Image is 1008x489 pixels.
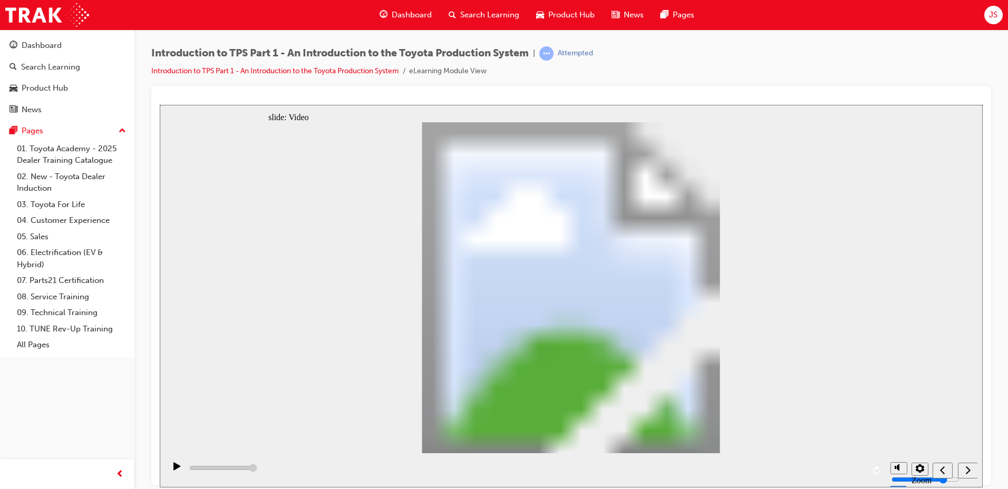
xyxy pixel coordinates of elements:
[5,3,89,27] img: Trak
[13,244,130,272] a: 06. Electrification (EV & Hybrid)
[116,468,124,481] span: prev-icon
[22,104,42,116] div: News
[652,4,703,26] a: pages-iconPages
[440,4,528,26] a: search-iconSearch Learning
[380,8,387,22] span: guage-icon
[13,212,130,229] a: 04. Customer Experience
[673,9,694,21] span: Pages
[4,121,130,141] button: Pages
[13,305,130,321] a: 09. Technical Training
[4,57,130,77] a: Search Learning
[119,124,126,138] span: up-icon
[22,82,68,94] div: Product Hub
[371,4,440,26] a: guage-iconDashboard
[13,289,130,305] a: 08. Service Training
[773,358,793,374] button: Previous (Ctrl+Alt+Comma)
[752,371,772,399] label: Zoom to fit
[603,4,652,26] a: news-iconNews
[732,370,800,379] input: volume
[533,47,535,60] span: |
[22,125,43,137] div: Pages
[13,272,130,289] a: 07. Parts21 Certification
[798,358,818,374] button: Next (Ctrl+Alt+Period)
[4,34,130,121] button: DashboardSearch LearningProduct HubNews
[392,9,432,21] span: Dashboard
[13,197,130,213] a: 03. Toyota For Life
[22,40,62,52] div: Dashboard
[984,6,1003,24] button: JS
[4,79,130,98] a: Product Hub
[710,358,725,374] button: Replay (Ctrl+Alt+R)
[773,348,818,383] nav: slide navigation
[21,61,80,73] div: Search Learning
[9,105,17,115] span: news-icon
[528,4,603,26] a: car-iconProduct Hub
[4,100,130,120] a: News
[151,66,399,75] a: Introduction to TPS Part 1 - An Introduction to the Toyota Production System
[612,8,619,22] span: news-icon
[9,126,17,136] span: pages-icon
[13,169,130,197] a: 02. New - Toyota Dealer Induction
[13,141,130,169] a: 01. Toyota Academy - 2025 Dealer Training Catalogue
[151,47,529,60] span: Introduction to TPS Part 1 - An Introduction to the Toyota Production System
[661,8,668,22] span: pages-icon
[989,9,997,21] span: JS
[30,359,98,367] input: slide progress
[409,65,487,77] li: eLearning Module View
[536,8,544,22] span: car-icon
[13,337,130,353] a: All Pages
[5,357,23,375] button: Play (Ctrl+Alt+P)
[558,48,593,58] div: Attempted
[13,229,130,245] a: 05. Sales
[725,348,768,383] div: misc controls
[9,63,17,72] span: search-icon
[9,84,17,93] span: car-icon
[9,41,17,51] span: guage-icon
[624,9,644,21] span: News
[548,9,595,21] span: Product Hub
[5,348,725,383] div: playback controls
[731,357,748,369] button: Mute (Ctrl+Alt+M)
[4,36,130,55] a: Dashboard
[449,8,456,22] span: search-icon
[539,46,554,61] span: learningRecordVerb_ATTEMPT-icon
[460,9,519,21] span: Search Learning
[13,321,130,337] a: 10. TUNE Rev-Up Training
[752,358,769,371] button: Settings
